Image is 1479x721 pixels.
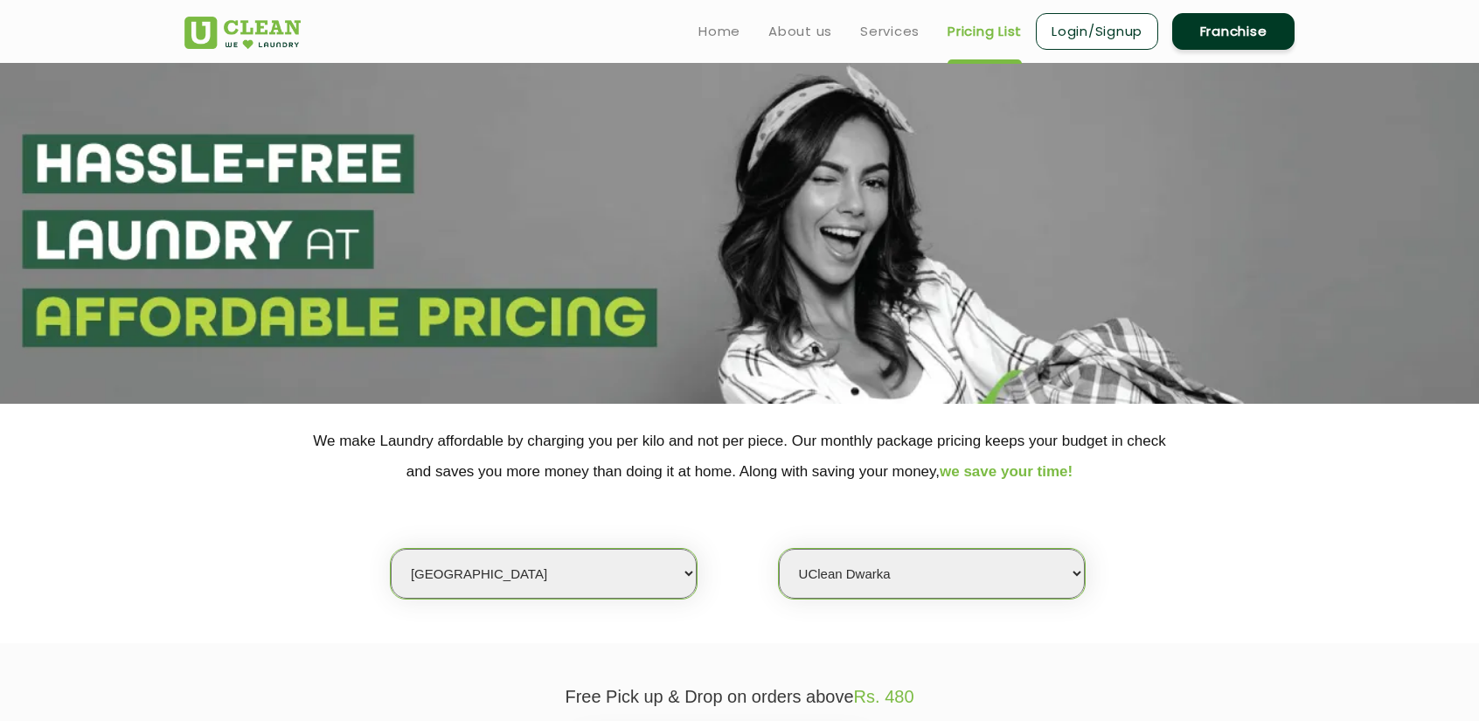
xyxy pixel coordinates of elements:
[1036,13,1158,50] a: Login/Signup
[698,21,740,42] a: Home
[184,17,301,49] img: UClean Laundry and Dry Cleaning
[860,21,920,42] a: Services
[854,687,914,706] span: Rs. 480
[184,687,1295,707] p: Free Pick up & Drop on orders above
[948,21,1022,42] a: Pricing List
[1172,13,1295,50] a: Franchise
[940,463,1073,480] span: we save your time!
[768,21,832,42] a: About us
[184,426,1295,487] p: We make Laundry affordable by charging you per kilo and not per piece. Our monthly package pricin...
